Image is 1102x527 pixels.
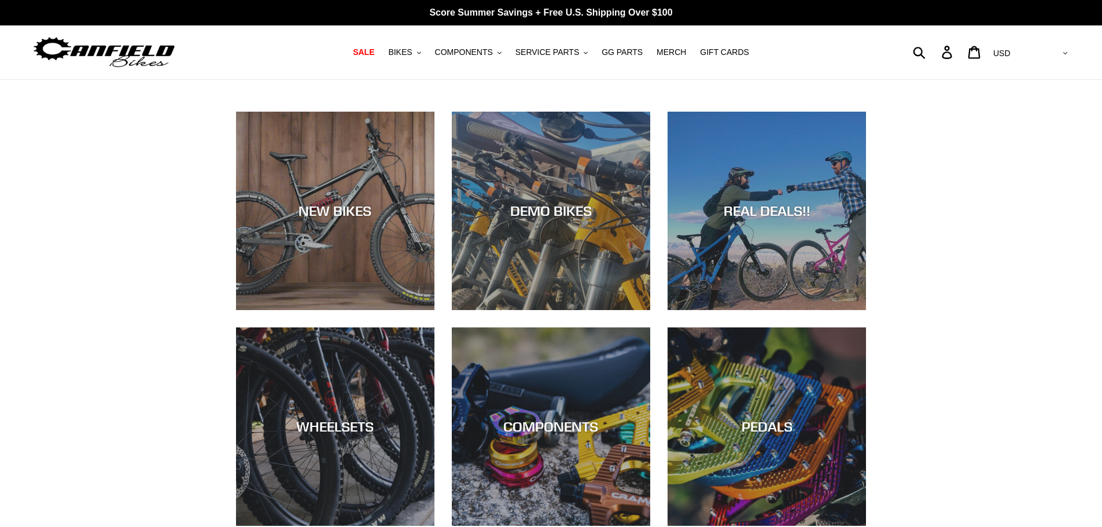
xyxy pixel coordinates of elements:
[353,47,374,57] span: SALE
[388,47,412,57] span: BIKES
[694,45,755,60] a: GIFT CARDS
[919,39,949,65] input: Search
[510,45,594,60] button: SERVICE PARTS
[452,202,650,219] div: DEMO BIKES
[236,112,434,310] a: NEW BIKES
[668,327,866,526] a: PEDALS
[32,34,176,71] img: Canfield Bikes
[668,418,866,435] div: PEDALS
[236,418,434,435] div: WHEELSETS
[429,45,507,60] button: COMPONENTS
[236,327,434,526] a: WHEELSETS
[452,112,650,310] a: DEMO BIKES
[596,45,648,60] a: GG PARTS
[651,45,692,60] a: MERCH
[657,47,686,57] span: MERCH
[347,45,380,60] a: SALE
[382,45,426,60] button: BIKES
[452,418,650,435] div: COMPONENTS
[602,47,643,57] span: GG PARTS
[515,47,579,57] span: SERVICE PARTS
[435,47,493,57] span: COMPONENTS
[452,327,650,526] a: COMPONENTS
[668,202,866,219] div: REAL DEALS!!
[236,202,434,219] div: NEW BIKES
[700,47,749,57] span: GIFT CARDS
[668,112,866,310] a: REAL DEALS!!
